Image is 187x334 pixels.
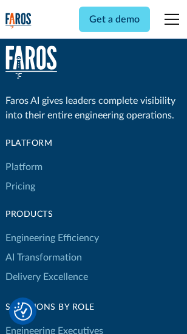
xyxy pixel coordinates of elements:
a: home [5,13,32,30]
div: Solutions by Role [5,301,103,314]
div: products [5,208,99,221]
a: Get a demo [79,7,150,32]
a: AI Transformation [5,248,82,267]
a: Platform [5,157,42,177]
div: menu [157,5,182,34]
a: Engineering Efficiency [5,228,99,248]
a: Delivery Excellence [5,267,88,287]
a: Pricing [5,177,35,196]
div: Faros AI gives leaders complete visibility into their entire engineering operations. [5,94,182,123]
a: home [5,46,57,79]
img: Logo of the analytics and reporting company Faros. [5,13,32,30]
img: Faros Logo White [5,46,57,79]
img: Revisit consent button [14,302,32,321]
button: Cookie Settings [14,302,32,321]
div: Platform [5,137,99,150]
